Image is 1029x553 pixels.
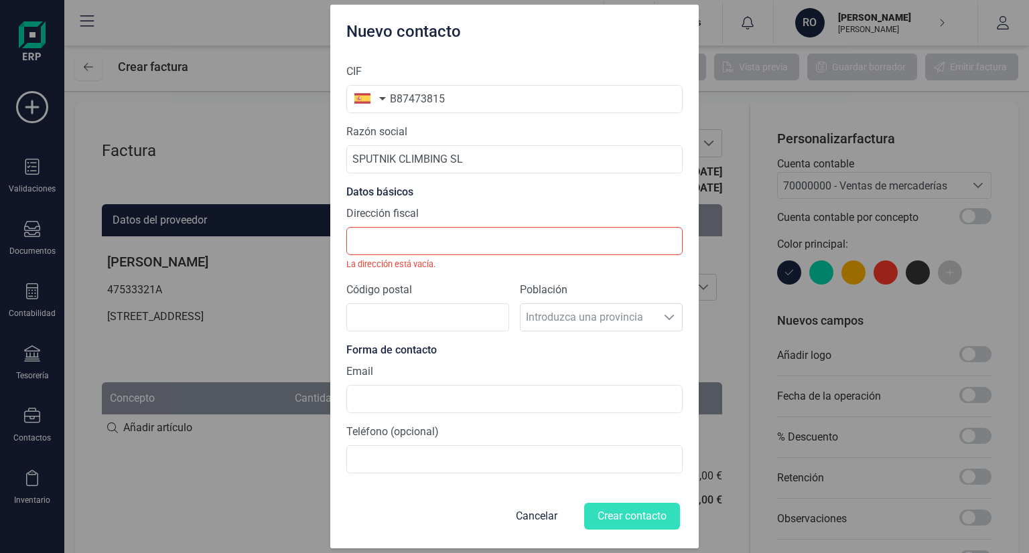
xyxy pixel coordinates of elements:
button: Cancelar [500,500,573,532]
div: Nuevo contacto [341,15,688,42]
small: La dirección está vacía. [346,258,683,270]
button: Crear contacto [584,503,680,530]
label: Teléfono (opcional) [346,424,439,440]
label: Población [520,282,683,298]
div: Forma de contacto [346,342,683,358]
label: Código postal [346,282,509,298]
div: Datos básicos [346,184,683,200]
label: Email [346,364,373,380]
label: Razón social [346,124,407,140]
label: CIF [346,64,362,80]
label: Dirección fiscal [346,206,419,222]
